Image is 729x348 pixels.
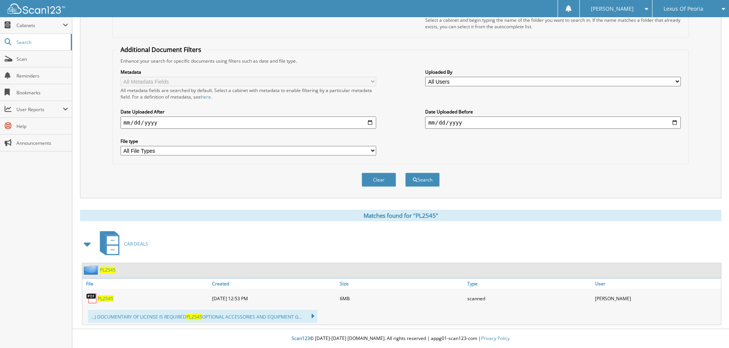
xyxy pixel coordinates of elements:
div: [DATE] 12:53 PM [210,291,338,306]
button: Clear [362,173,396,187]
a: User [593,278,721,289]
img: folder2.png [84,265,100,275]
img: scan123-logo-white.svg [8,3,65,14]
a: CAR DEALS [95,229,148,259]
iframe: Chat Widget [691,311,729,348]
a: Privacy Policy [481,335,510,342]
div: Matches found for "PL2545" [80,210,721,221]
div: Enhance your search for specific documents using filters such as date and file type. [117,58,685,64]
a: Size [338,278,466,289]
div: 6MB [338,291,466,306]
img: PDF.png [86,293,98,304]
input: start [121,117,376,129]
button: Search [405,173,440,187]
div: scanned [465,291,593,306]
div: ...) DOCUMENTARY OF LICENSE IS REQUIRED OPTIONAL ACCESSORIES AND EQUIPMENT G... [88,310,317,323]
span: CAR DEALS [124,241,148,247]
div: [PERSON_NAME] [593,291,721,306]
span: Cabinets [16,22,63,29]
span: Search [16,39,67,45]
a: PL2545 [98,295,113,302]
div: Select a cabinet and begin typing the name of the folder you want to search in. If the name match... [425,17,681,30]
div: © [DATE]-[DATE] [DOMAIN_NAME]. All rights reserved | appg01-scan123-com | [72,329,729,348]
a: Type [465,278,593,289]
span: User Reports [16,106,63,113]
a: File [82,278,210,289]
span: Scan [16,56,68,62]
label: Metadata [121,69,376,75]
label: Uploaded By [425,69,681,75]
span: [PERSON_NAME] [591,6,634,11]
legend: Additional Document Filters [117,45,205,54]
span: Lexus Of Peoria [664,6,703,11]
span: PL2545 [186,314,202,320]
label: File type [121,138,376,144]
span: Announcements [16,140,68,146]
a: Created [210,278,338,289]
input: end [425,117,681,129]
a: PL2545 [100,267,116,273]
div: All metadata fields are searched by default. Select a cabinet with metadata to enable filtering b... [121,87,376,100]
span: Scan123 [292,335,310,342]
label: Date Uploaded Before [425,108,681,115]
label: Date Uploaded After [121,108,376,115]
span: Bookmarks [16,89,68,96]
span: Reminders [16,73,68,79]
span: Help [16,123,68,129]
a: here [201,94,211,100]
